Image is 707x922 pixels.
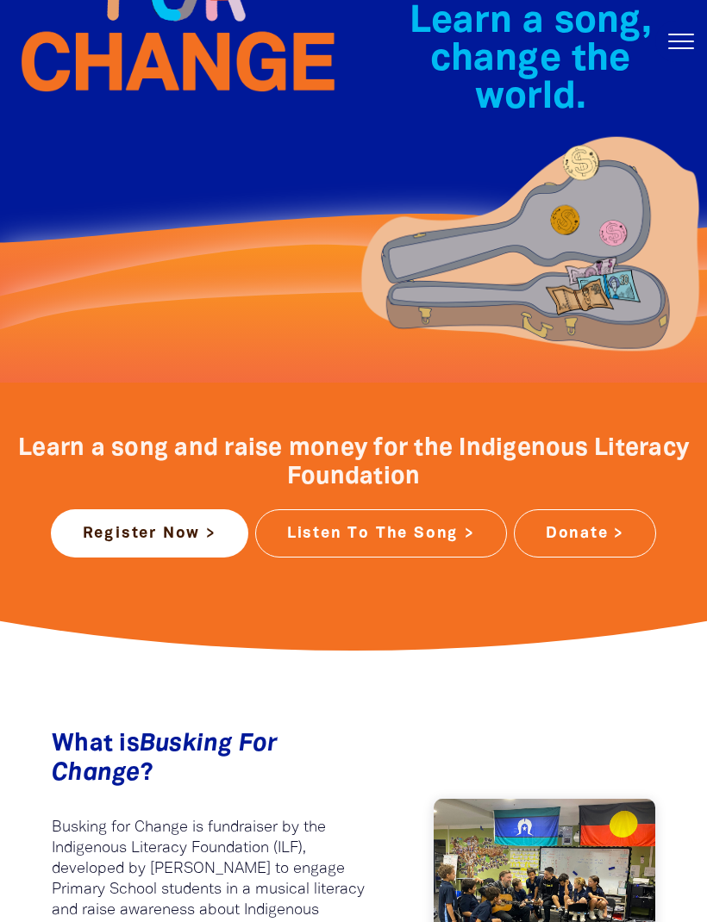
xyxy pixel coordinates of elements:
em: Busking For Change [52,733,278,784]
span: Learn a song, change the world. [410,4,652,115]
a: Donate > [514,509,656,558]
span: Learn a song and raise money for the Indigenous Literacy Foundation [18,438,689,489]
span: What is ? [52,733,278,784]
a: Register Now > [51,509,248,558]
a: Listen To The Song > [255,509,507,558]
